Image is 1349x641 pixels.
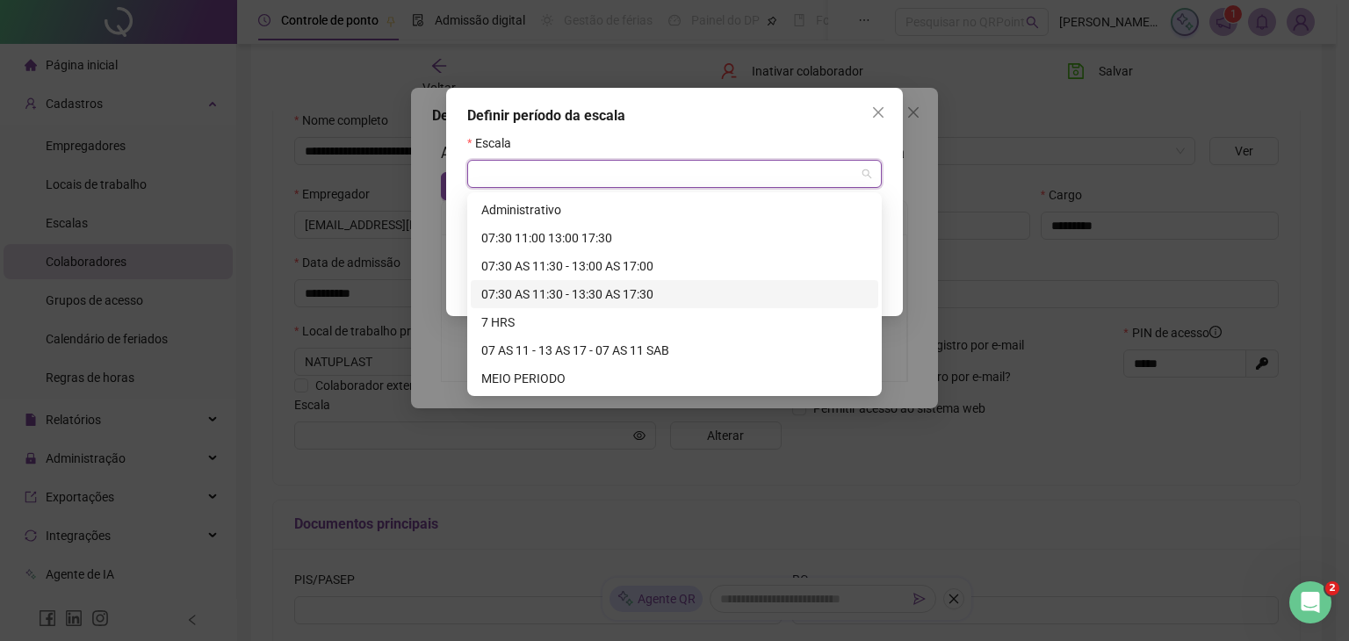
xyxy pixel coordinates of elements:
div: 07 AS 11 - 13 AS 17 - 07 AS 11 SAB [481,341,868,360]
label: Escala [467,133,523,153]
span: 2 [1325,581,1339,595]
div: Administrativo [471,196,878,224]
div: 07:30 AS 11:30 - 13:00 AS 17:00 [471,252,878,280]
div: Definir período da escala [467,105,882,126]
div: 7 HRS [471,308,878,336]
div: 07 AS 11 - 13 AS 17 - 07 AS 11 SAB [471,336,878,364]
div: 07:30 AS 11:30 - 13:30 AS 17:30 [471,280,878,308]
button: Close [864,98,892,126]
div: Administrativo [481,200,868,220]
div: MEIO PERIODO [481,369,868,388]
div: 07:30 11:00 13:00 17:30 [471,224,878,252]
div: 07:30 AS 11:30 - 13:00 AS 17:00 [481,256,868,276]
span: close [871,105,885,119]
iframe: Intercom live chat [1289,581,1331,623]
div: 7 HRS [481,313,868,332]
div: 07:30 AS 11:30 - 13:30 AS 17:30 [481,284,868,304]
div: MEIO PERIODO [471,364,878,393]
div: 07:30 11:00 13:00 17:30 [481,228,868,248]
